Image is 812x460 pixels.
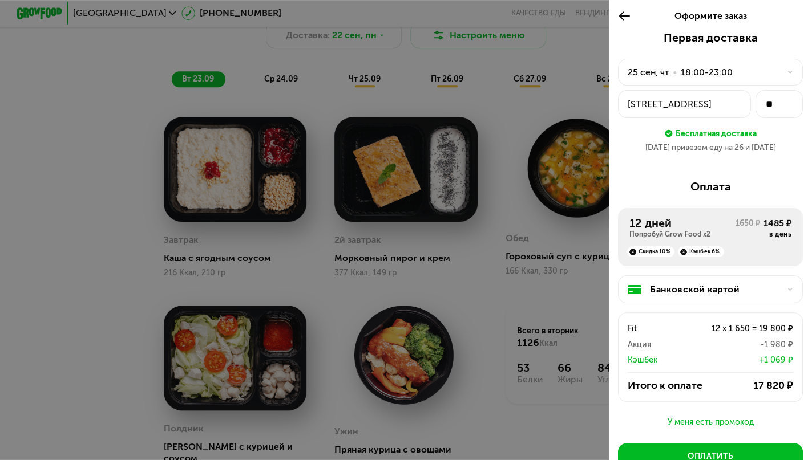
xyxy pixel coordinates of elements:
[650,283,779,296] div: Банковской картой
[618,180,803,194] div: Оплата
[628,353,694,367] div: Кэшбек
[618,31,803,45] div: Первая доставка
[628,322,694,336] div: Fit
[618,90,751,118] button: [STREET_ADDRESS]
[694,353,793,367] div: +1 069 ₽
[628,66,669,79] div: 25 сен, чт
[618,416,803,429] button: У меня есть промокод
[719,379,794,393] div: 17 820 ₽
[629,217,736,230] div: 12 дней
[673,66,677,79] div: •
[681,66,733,79] div: 18:00-23:00
[694,322,793,336] div: 12 x 1 650 = 19 800 ₽
[628,338,694,352] div: Акция
[628,97,742,111] div: [STREET_ADDRESS]
[678,246,724,258] div: Кэшбек 6%
[628,379,719,393] div: Итого к оплате
[763,217,791,230] div: 1485 ₽
[763,230,791,239] div: в день
[629,230,736,239] div: Попробуй Grow Food x2
[736,218,760,239] div: 1650 ₽
[627,246,675,258] div: Скидка 10%
[618,142,803,153] div: [DATE] привезем еду на 26 и [DATE]
[674,10,747,21] span: Оформите заказ
[694,338,793,352] div: -1 980 ₽
[676,127,757,140] div: Бесплатная доставка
